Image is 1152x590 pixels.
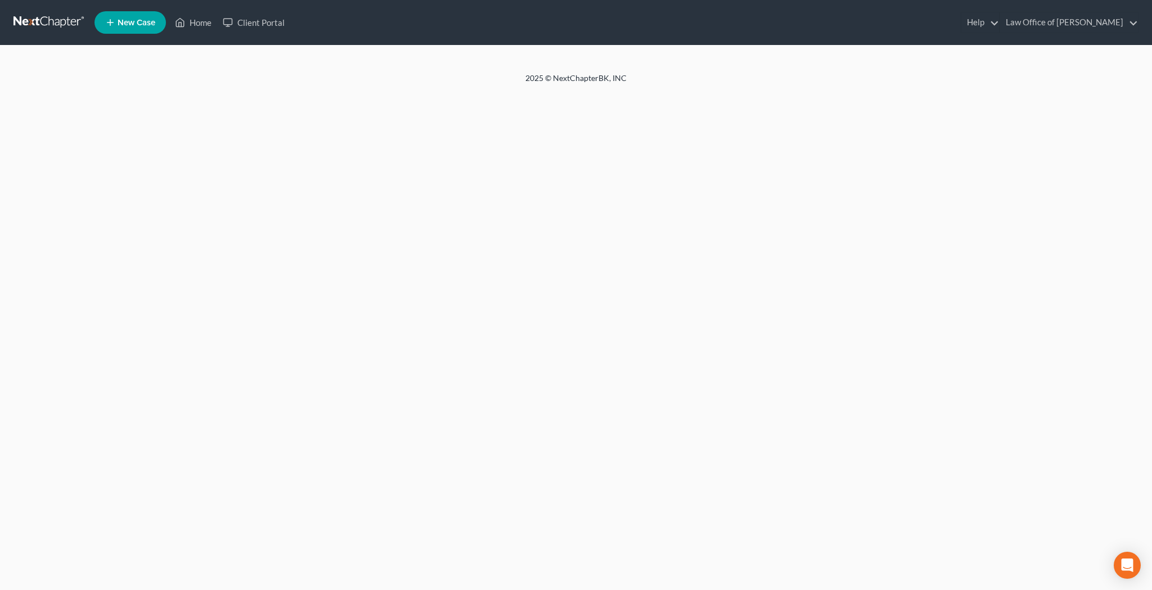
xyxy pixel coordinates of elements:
new-legal-case-button: New Case [94,11,166,34]
div: Open Intercom Messenger [1114,552,1141,579]
a: Home [169,12,217,33]
a: Help [961,12,999,33]
a: Law Office of [PERSON_NAME] [1000,12,1138,33]
a: Client Portal [217,12,290,33]
div: 2025 © NextChapterBK, INC [255,73,897,93]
